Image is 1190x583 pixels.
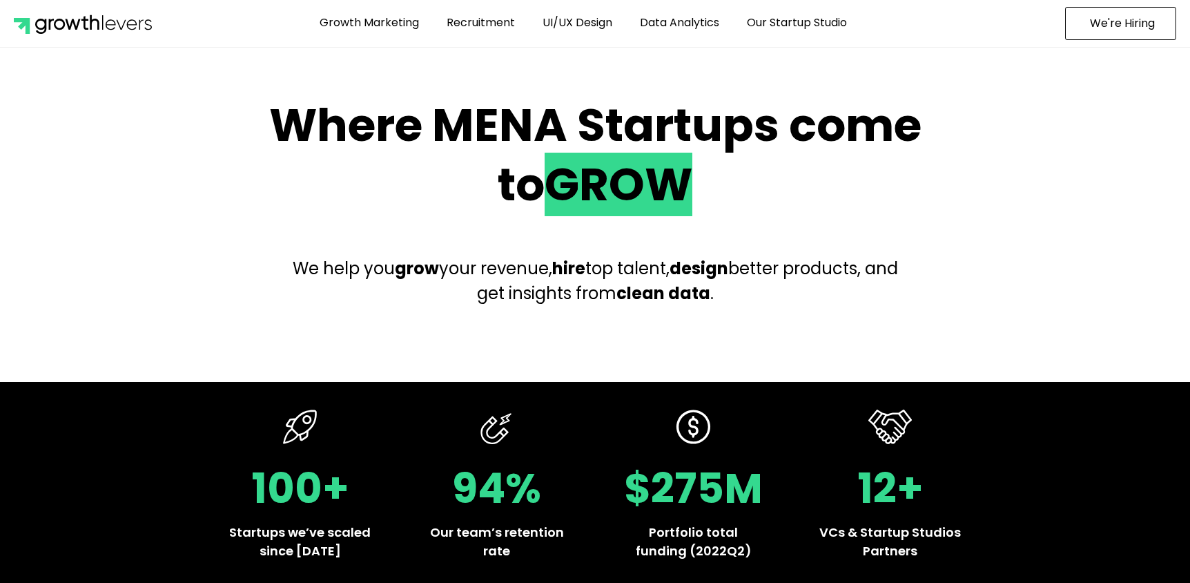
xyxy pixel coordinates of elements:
[281,256,909,306] p: We help you your revenue, top talent, better products, and get insights from .
[545,153,692,216] span: GROW
[623,468,764,509] h2: $275M
[229,468,371,509] h2: 100+
[623,523,764,560] p: Portfolio total funding (2022Q2)
[1065,7,1176,40] a: We're Hiring
[253,96,937,215] h2: Where MENA Startups come to
[670,257,728,280] b: design
[309,7,429,39] a: Growth Marketing
[616,282,710,305] b: clean data
[436,7,525,39] a: Recruitment
[819,523,961,560] p: VCs & Startup Studios Partners
[532,7,623,39] a: UI/UX Design
[426,523,567,560] p: Our team’s retention rate
[229,523,371,560] p: Startups we’ve scaled since [DATE]
[395,257,439,280] b: grow
[426,468,567,509] h2: 94%
[1090,18,1155,29] span: We're Hiring
[737,7,857,39] a: Our Startup Studio
[630,7,730,39] a: Data Analytics
[819,468,961,509] h2: 12+
[188,7,979,39] nav: Menu
[552,257,585,280] b: hire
